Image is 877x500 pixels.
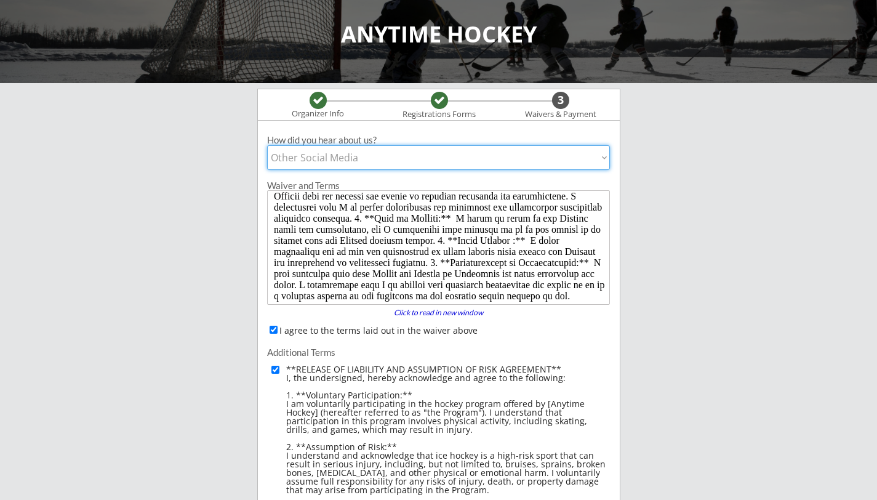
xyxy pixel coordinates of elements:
div: 3 [552,94,569,107]
div: Additional Terms [267,348,610,357]
div: Waiver and Terms [267,181,610,190]
div: Registrations Forms [397,110,482,119]
label: I agree to the terms laid out in the waiver above [279,325,478,336]
div: Organizer Info [284,109,352,119]
div: Waivers & Payment [518,110,603,119]
div: How did you hear about us? [267,135,610,145]
div: Click to read in new window [386,309,491,317]
a: Click to read in new window [386,309,491,319]
div: ANYTIME HOCKEY [12,23,865,46]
